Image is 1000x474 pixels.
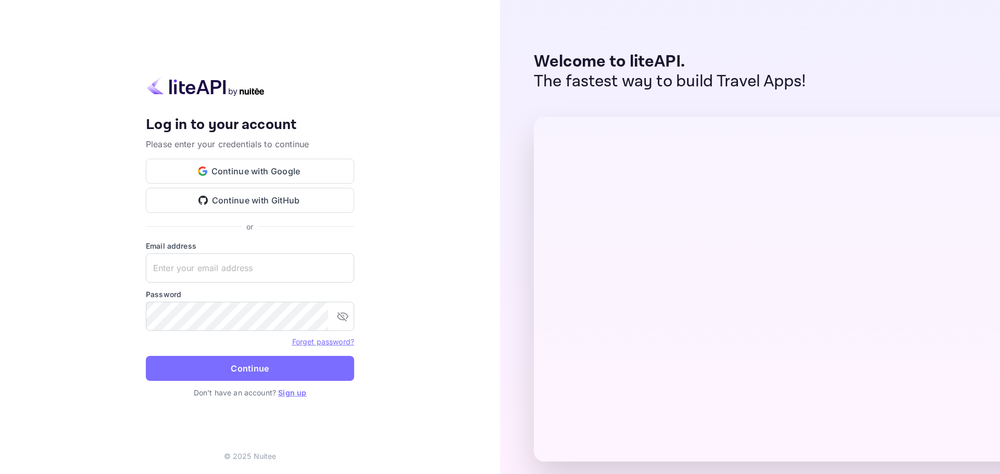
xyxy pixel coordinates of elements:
a: Forget password? [292,337,354,346]
p: The fastest way to build Travel Apps! [534,72,806,92]
p: Don't have an account? [146,387,354,398]
a: Forget password? [292,336,354,347]
p: or [246,221,253,232]
img: liteapi [146,76,266,96]
p: © 2025 Nuitee [224,451,277,462]
p: Welcome to liteAPI. [534,52,806,72]
label: Email address [146,240,354,251]
button: toggle password visibility [332,306,353,327]
button: Continue with GitHub [146,188,354,213]
p: Please enter your credentials to continue [146,138,354,150]
label: Password [146,289,354,300]
input: Enter your email address [146,253,354,283]
a: Sign up [278,388,306,397]
h4: Log in to your account [146,116,354,134]
button: Continue with Google [146,159,354,184]
button: Continue [146,356,354,381]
